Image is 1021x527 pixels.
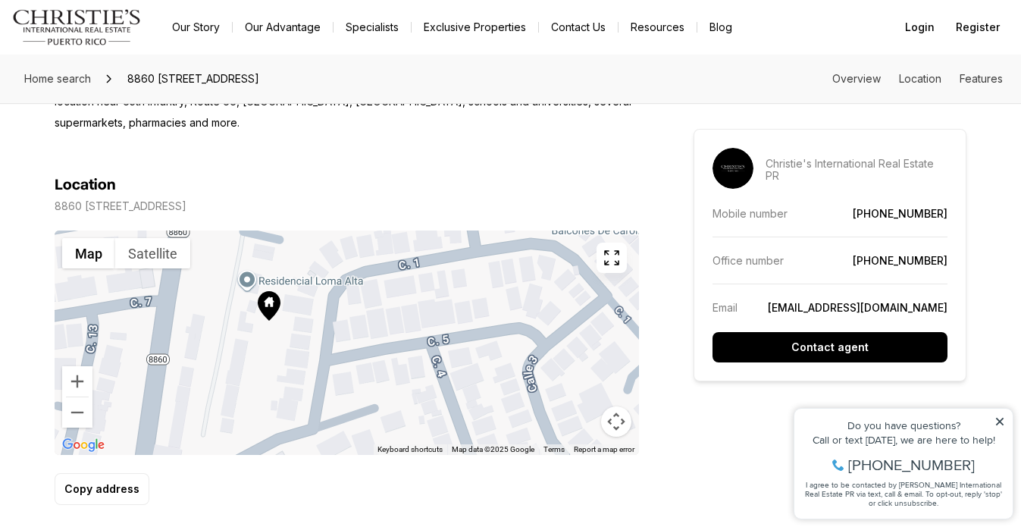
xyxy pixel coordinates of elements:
h4: Location [55,176,116,194]
button: Show street map [62,238,115,268]
button: Copy address [55,473,149,505]
button: Zoom out [62,397,92,428]
a: Terms [543,445,565,453]
p: 8860 [STREET_ADDRESS] [55,200,186,212]
span: Map data ©2025 Google [452,445,534,453]
button: Keyboard shortcuts [377,444,443,455]
span: Register [956,21,1000,33]
span: Login [905,21,935,33]
div: Do you have questions? [16,34,219,45]
a: [PHONE_NUMBER] [853,207,947,220]
button: Show satellite imagery [115,238,190,268]
img: logo [12,9,142,45]
a: Our Advantage [233,17,333,38]
p: Office number [713,254,784,267]
button: Map camera controls [601,406,631,437]
button: Register [947,12,1009,42]
a: Home search [18,67,97,91]
a: Skip to: Overview [832,72,881,85]
button: Contact Us [539,17,618,38]
button: Zoom in [62,366,92,397]
a: Report a map error [574,445,634,453]
span: I agree to be contacted by [PERSON_NAME] International Real Estate PR via text, call & email. To ... [19,93,216,122]
p: Copy address [64,483,139,495]
a: Exclusive Properties [412,17,538,38]
p: Email [713,301,738,314]
p: Contact agent [791,341,869,353]
a: [PHONE_NUMBER] [853,254,947,267]
p: Mobile number [713,207,788,220]
a: Open this area in Google Maps (opens a new window) [58,435,108,455]
nav: Page section menu [832,73,1003,85]
button: Login [896,12,944,42]
a: Skip to: Location [899,72,941,85]
a: Our Story [160,17,232,38]
span: Home search [24,72,91,85]
span: [PHONE_NUMBER] [62,71,189,86]
a: Blog [697,17,744,38]
a: [EMAIL_ADDRESS][DOMAIN_NAME] [768,301,947,314]
span: 8860 [STREET_ADDRESS] [121,67,265,91]
div: Call or text [DATE], we are here to help! [16,49,219,59]
button: Contact agent [713,332,947,362]
a: Skip to: Features [960,72,1003,85]
p: Christie's International Real Estate PR [766,158,947,182]
a: Specialists [334,17,411,38]
a: Resources [619,17,697,38]
img: Google [58,435,108,455]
